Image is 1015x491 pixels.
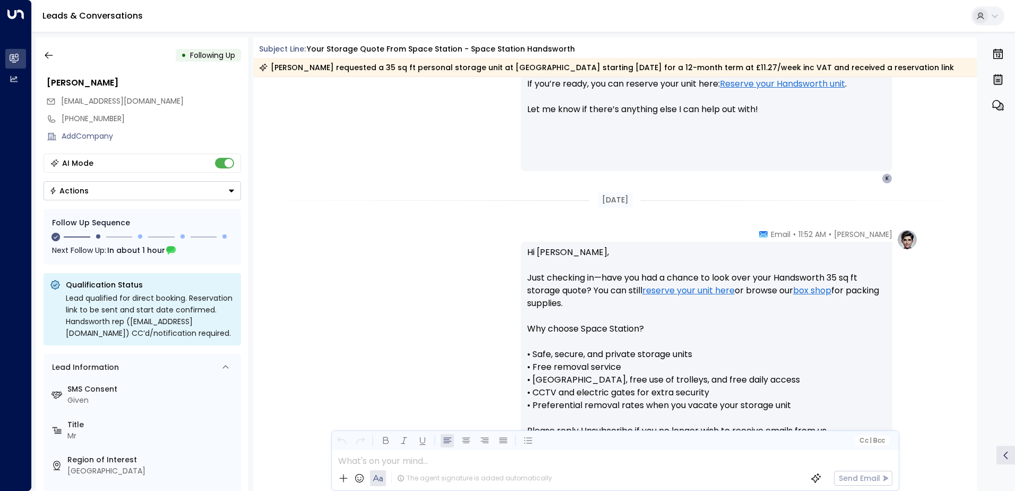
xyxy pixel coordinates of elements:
span: • [829,229,831,240]
a: box shop [793,284,831,297]
div: Follow Up Sequence [52,217,233,228]
div: Lead Information [48,362,119,373]
div: Actions [49,186,89,196]
span: [EMAIL_ADDRESS][DOMAIN_NAME] [61,96,184,106]
div: Lead qualified for direct booking. Reservation link to be sent and start date confirmed. Handswor... [66,292,235,339]
div: Button group with a nested menu [44,181,241,200]
button: Cc|Bcc [855,436,889,446]
div: Mr [67,430,237,442]
label: SMS Consent [67,384,237,395]
span: | [870,437,872,444]
button: Redo [354,434,367,447]
div: [PERSON_NAME] requested a 35 sq ft personal storage unit at [GEOGRAPHIC_DATA] starting [DATE] for... [259,62,954,73]
span: Email [771,229,790,240]
span: Following Up [190,50,235,61]
div: AI Mode [62,158,93,168]
span: In about 1 hour [107,244,165,256]
a: Leads & Conversations [42,10,143,22]
img: profile-logo.png [897,229,918,250]
div: [GEOGRAPHIC_DATA] [67,465,237,477]
p: Hi [PERSON_NAME], Just checking in—have you had a chance to look over your Handsworth 35 sq ft st... [527,246,886,450]
div: Your storage quote from Space Station - Space Station Handsworth [307,44,575,55]
button: Undo [335,434,348,447]
div: The agent signature is added automatically [397,473,552,483]
div: Next Follow Up: [52,244,233,256]
span: [PERSON_NAME] [834,229,892,240]
a: Reserve your Handsworth unit [720,78,845,90]
div: [PERSON_NAME] [47,77,241,89]
span: kamran301ali@gmail.com [61,96,184,107]
div: K [882,173,892,184]
div: AddCompany [62,131,241,142]
a: reserve your unit here [642,284,735,297]
p: Qualification Status [66,280,235,290]
div: [PHONE_NUMBER] [62,113,241,124]
label: Title [67,419,237,430]
div: • [181,46,186,65]
label: Region of Interest [67,454,237,465]
button: Actions [44,181,241,200]
span: Subject Line: [259,44,306,54]
div: [DATE] [598,192,633,208]
span: 11:52 AM [798,229,826,240]
div: Given [67,395,237,406]
span: Cc Bcc [859,437,884,444]
span: • [793,229,796,240]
